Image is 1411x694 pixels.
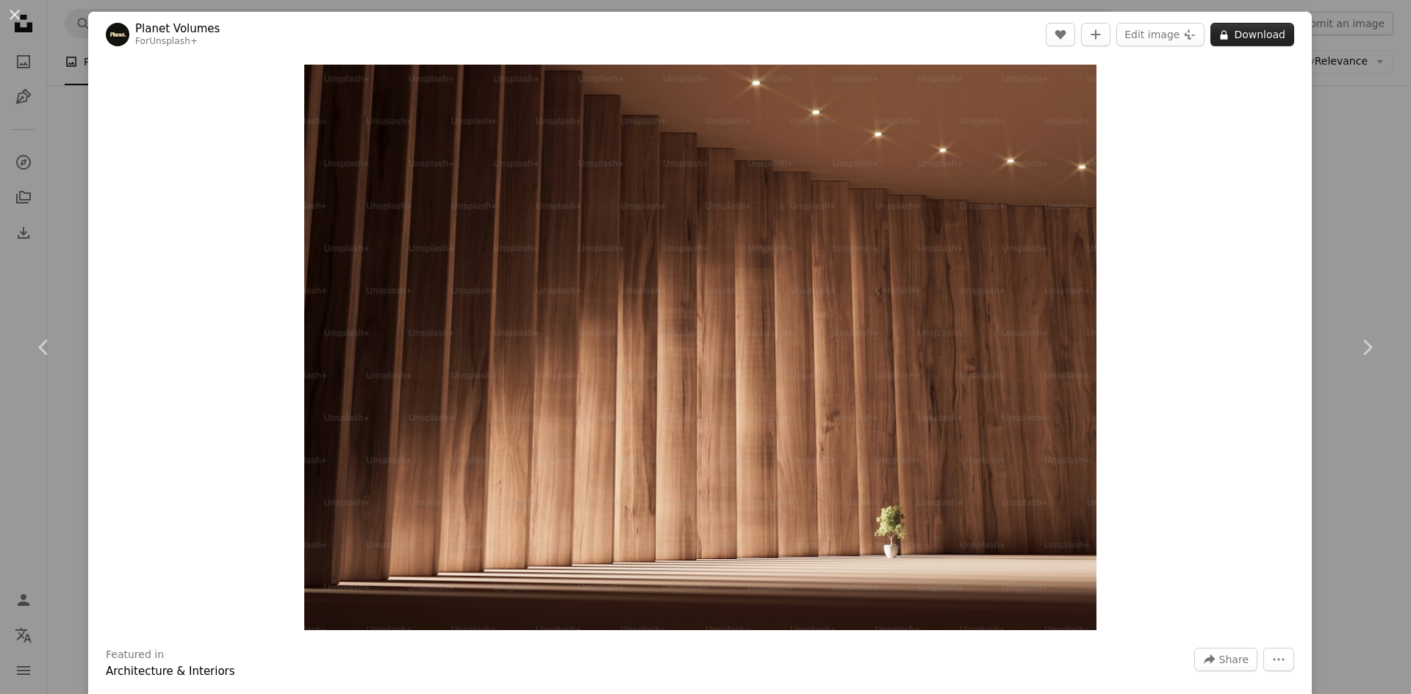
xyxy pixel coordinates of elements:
h3: Featured in [106,648,164,662]
a: Next [1323,277,1411,418]
a: Unsplash+ [149,36,198,46]
button: Add to Collection [1081,23,1110,46]
img: Go to Planet Volumes's profile [106,23,129,46]
img: a room with wooden walls and a plant in the middle [304,65,1096,630]
button: Share this image [1194,648,1257,671]
button: Like [1046,23,1075,46]
a: Architecture & Interiors [106,665,235,678]
button: Download [1210,23,1294,46]
button: Zoom in on this image [304,65,1096,630]
button: More Actions [1263,648,1294,671]
span: Share [1219,648,1249,670]
button: Edit image [1116,23,1204,46]
a: Planet Volumes [135,21,220,36]
div: For [135,36,220,48]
